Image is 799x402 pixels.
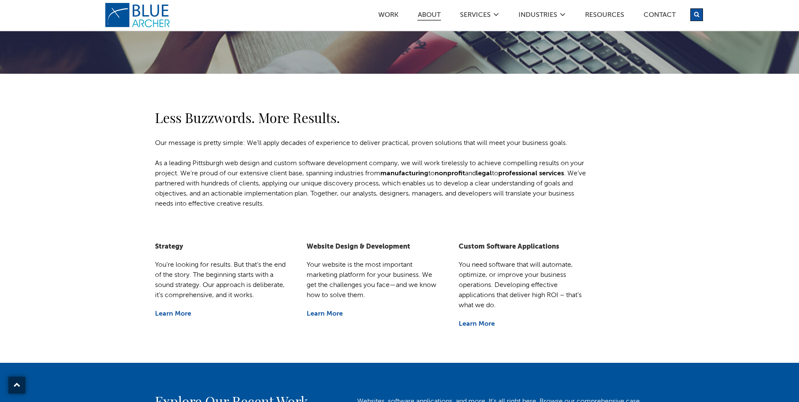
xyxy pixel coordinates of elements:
[378,12,399,21] a: Work
[459,243,593,252] h5: Custom Software Applications
[476,170,492,177] a: legal
[307,311,343,317] a: Learn More
[155,260,290,300] p: You’re looking for results. But that’s the end of the story. The beginning starts with a sound st...
[155,311,191,317] a: Learn More
[155,243,290,252] h5: Strategy
[643,12,676,21] a: Contact
[105,3,172,28] a: logo
[498,170,564,177] a: professional services
[307,243,441,252] h5: Website Design & Development
[380,170,428,177] a: manufacturing
[435,170,465,177] a: nonprofit
[155,138,593,148] p: Our message is pretty simple: We’ll apply decades of experience to deliver practical, proven solu...
[459,321,495,327] a: Learn More
[459,260,593,311] p: You need software that will automate, optimize, or improve your business operations. Developing e...
[155,107,593,128] h2: Less Buzzwords. More Results.
[518,12,558,21] a: Industries
[585,12,625,21] a: Resources
[155,158,593,209] p: As a leading Pittsburgh web design and custom software development company, we will work tireless...
[460,12,491,21] a: SERVICES
[307,260,441,300] p: Your website is the most important marketing platform for your business. We get the challenges yo...
[417,12,441,21] a: ABOUT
